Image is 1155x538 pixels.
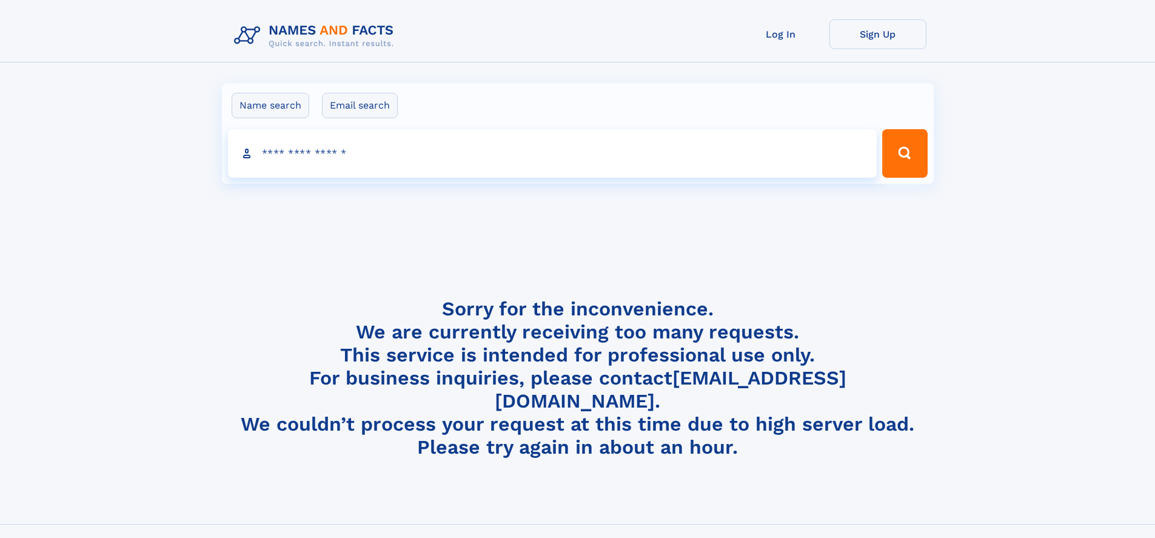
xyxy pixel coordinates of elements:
[229,19,404,52] img: Logo Names and Facts
[829,19,926,49] a: Sign Up
[882,129,927,178] button: Search Button
[732,19,829,49] a: Log In
[232,93,309,118] label: Name search
[322,93,398,118] label: Email search
[495,366,846,412] a: [EMAIL_ADDRESS][DOMAIN_NAME]
[229,297,926,459] h4: Sorry for the inconvenience. We are currently receiving too many requests. This service is intend...
[228,129,877,178] input: search input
